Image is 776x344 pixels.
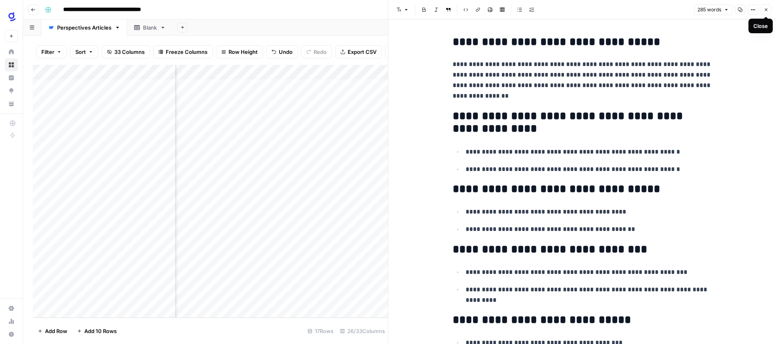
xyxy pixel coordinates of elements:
[697,6,721,13] span: 285 words
[153,45,213,58] button: Freeze Columns
[127,19,173,36] a: Blank
[5,84,18,97] a: Opportunities
[36,45,67,58] button: Filter
[5,6,18,27] button: Workspace: Glean SEO Ops
[694,4,732,15] button: 285 words
[5,45,18,58] a: Home
[5,315,18,328] a: Usage
[166,48,207,56] span: Freeze Columns
[229,48,258,56] span: Row Height
[143,24,157,32] div: Blank
[314,48,327,56] span: Redo
[5,58,18,71] a: Browse
[45,327,67,335] span: Add Row
[5,97,18,110] a: Your Data
[304,325,337,338] div: 17 Rows
[84,327,117,335] span: Add 10 Rows
[5,328,18,341] button: Help + Support
[301,45,332,58] button: Redo
[102,45,150,58] button: 33 Columns
[70,45,98,58] button: Sort
[114,48,145,56] span: 33 Columns
[279,48,293,56] span: Undo
[72,325,122,338] button: Add 10 Rows
[5,71,18,84] a: Insights
[216,45,263,58] button: Row Height
[75,48,86,56] span: Sort
[33,325,72,338] button: Add Row
[5,9,19,24] img: Glean SEO Ops Logo
[335,45,382,58] button: Export CSV
[753,22,768,30] div: Close
[337,325,388,338] div: 26/33 Columns
[266,45,298,58] button: Undo
[57,24,111,32] div: Perspectives Articles
[5,302,18,315] a: Settings
[41,48,54,56] span: Filter
[41,19,127,36] a: Perspectives Articles
[348,48,376,56] span: Export CSV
